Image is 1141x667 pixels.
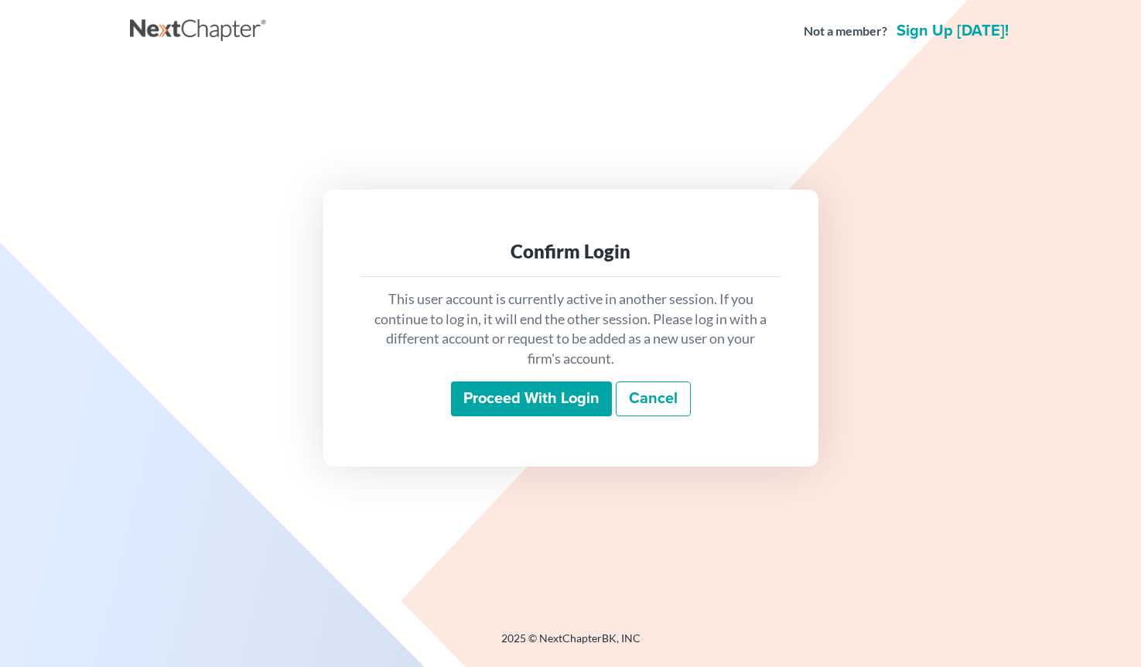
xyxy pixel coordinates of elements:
div: Confirm Login [373,239,769,264]
div: 2025 © NextChapterBK, INC [130,631,1012,658]
p: This user account is currently active in another session. If you continue to log in, it will end ... [373,289,769,369]
a: Cancel [616,381,691,417]
input: Proceed with login [451,381,612,417]
a: Sign up [DATE]! [893,23,1012,39]
strong: Not a member? [804,22,887,40]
